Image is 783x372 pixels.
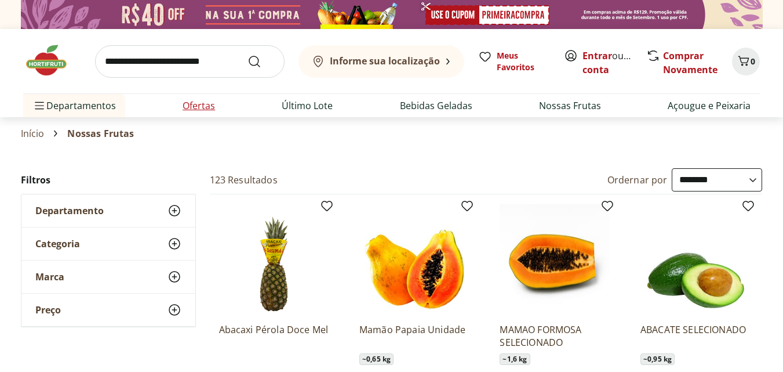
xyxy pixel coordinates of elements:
button: Preço [21,294,195,326]
span: Meus Favoritos [497,50,550,73]
label: Ordernar por [607,174,668,186]
h2: 123 Resultados [210,174,278,186]
button: Carrinho [732,48,760,75]
a: Açougue e Peixaria [668,99,751,113]
a: Abacaxi Pérola Doce Mel [219,323,329,349]
button: Marca [21,261,195,293]
span: Marca [35,271,64,283]
input: search [95,45,285,78]
img: Mamão Papaia Unidade [359,204,469,314]
b: Informe sua localização [330,55,440,67]
span: Departamentos [32,92,116,120]
a: Bebidas Geladas [400,99,472,113]
span: Categoria [35,238,80,250]
span: ~ 0,95 kg [640,353,675,365]
button: Submit Search [247,55,275,68]
span: ou [582,49,634,77]
img: ABACATE SELECIONADO [640,204,751,314]
span: Preço [35,304,61,316]
button: Menu [32,92,46,120]
button: Informe sua localização [298,45,464,78]
span: ~ 1,6 kg [500,353,530,365]
a: ABACATE SELECIONADO [640,323,751,349]
span: Departamento [35,205,104,216]
a: Entrar [582,49,612,62]
img: Hortifruti [23,43,81,78]
a: Início [21,128,45,139]
img: Abacaxi Pérola Doce Mel [219,204,329,314]
a: Criar conta [582,49,646,76]
a: Nossas Frutas [539,99,601,113]
span: ~ 0,65 kg [359,353,394,365]
a: Comprar Novamente [663,49,718,76]
a: MAMAO FORMOSA SELECIONADO [500,323,610,349]
a: Mamão Papaia Unidade [359,323,469,349]
a: Meus Favoritos [478,50,550,73]
a: Último Lote [282,99,333,113]
button: Categoria [21,227,195,260]
a: Ofertas [183,99,215,113]
span: Nossas Frutas [67,128,134,139]
button: Departamento [21,194,195,227]
h2: Filtros [21,168,196,192]
img: MAMAO FORMOSA SELECIONADO [500,204,610,314]
span: 0 [751,56,755,67]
